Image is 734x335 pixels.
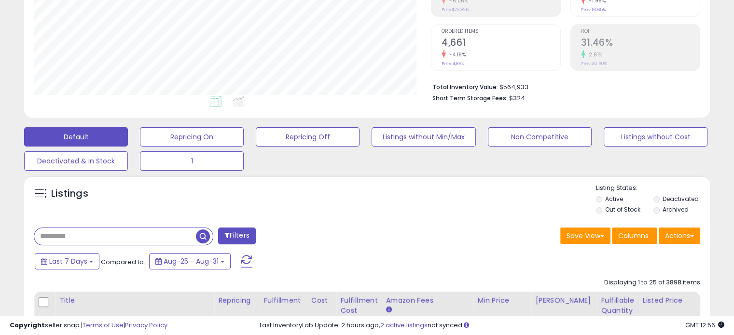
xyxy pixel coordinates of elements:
[10,321,45,330] strong: Copyright
[432,80,693,92] li: $564,933
[659,228,700,244] button: Actions
[446,51,466,58] small: -4.19%
[618,231,649,241] span: Columns
[256,127,360,147] button: Repricing Off
[218,228,256,244] button: Filters
[488,127,592,147] button: Non Competitive
[380,321,428,330] a: 2 active listings
[442,7,469,13] small: Prev: $23,826
[372,127,475,147] button: Listings without Min/Max
[581,37,700,50] h2: 31.46%
[386,295,469,306] div: Amazon Fees
[340,295,377,316] div: Fulfillment Cost
[442,29,560,34] span: Ordered Items
[125,321,167,330] a: Privacy Policy
[477,295,527,306] div: Min Price
[581,29,700,34] span: ROI
[612,228,657,244] button: Columns
[59,295,210,306] div: Title
[605,195,623,203] label: Active
[604,278,700,287] div: Displaying 1 to 25 of 3898 items
[432,94,508,102] b: Short Term Storage Fees:
[596,184,710,193] p: Listing States:
[83,321,124,330] a: Terms of Use
[51,187,88,201] h5: Listings
[442,37,560,50] h2: 4,661
[218,295,255,306] div: Repricing
[149,253,231,269] button: Aug-25 - Aug-31
[263,295,303,306] div: Fulfillment
[140,151,244,171] button: 1
[643,295,726,306] div: Listed Price
[260,321,724,330] div: Last InventoryLab Update: 2 hours ago, not synced.
[49,256,87,266] span: Last 7 Days
[662,195,698,203] label: Deactivated
[605,205,640,214] label: Out of Stock
[535,295,593,306] div: [PERSON_NAME]
[386,306,391,314] small: Amazon Fees.
[442,61,464,67] small: Prev: 4,865
[164,256,219,266] span: Aug-25 - Aug-31
[432,83,498,91] b: Total Inventory Value:
[581,7,606,13] small: Prev: 16.65%
[685,321,724,330] span: 2025-09-8 12:56 GMT
[311,295,332,306] div: Cost
[140,127,244,147] button: Repricing On
[662,205,688,214] label: Archived
[604,127,707,147] button: Listings without Cost
[24,151,128,171] button: Deactivated & In Stock
[101,257,145,267] span: Compared to:
[581,61,607,67] small: Prev: 30.60%
[10,321,167,330] div: seller snap | |
[585,51,603,58] small: 2.81%
[509,94,525,103] span: $324
[35,253,99,269] button: Last 7 Days
[560,228,610,244] button: Save View
[24,127,128,147] button: Default
[601,295,634,316] div: Fulfillable Quantity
